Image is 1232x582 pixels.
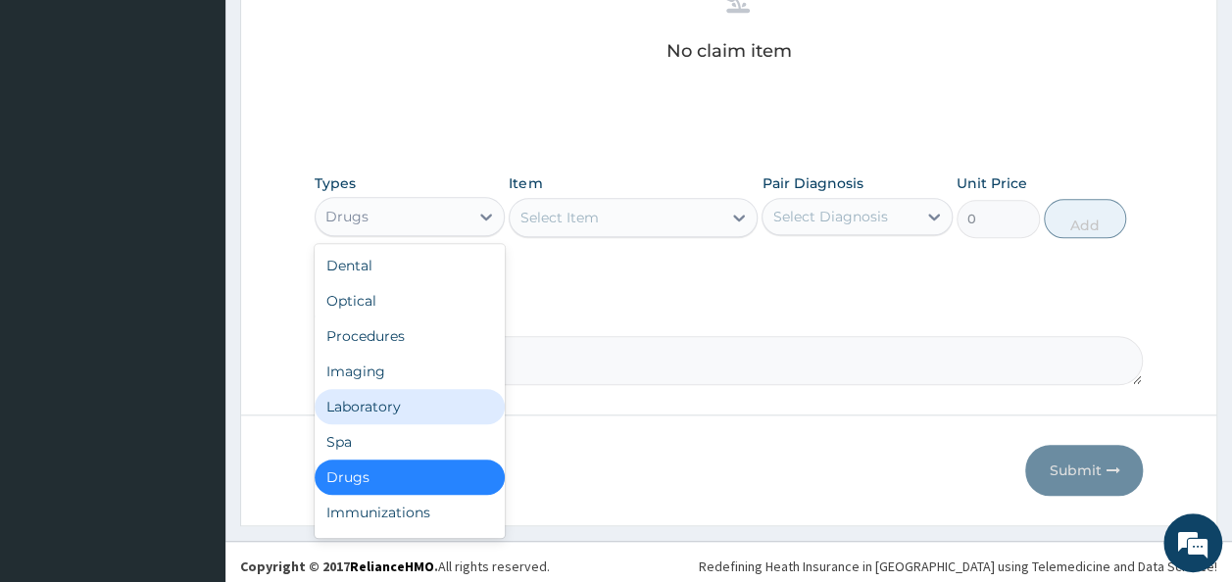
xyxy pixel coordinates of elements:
[325,207,369,226] div: Drugs
[315,318,506,354] div: Procedures
[240,558,438,575] strong: Copyright © 2017 .
[315,309,1144,325] label: Comment
[321,10,369,57] div: Minimize live chat window
[509,173,542,193] label: Item
[36,98,79,147] img: d_794563401_company_1708531726252_794563401
[315,354,506,389] div: Imaging
[114,170,271,367] span: We're online!
[315,460,506,495] div: Drugs
[772,207,887,226] div: Select Diagnosis
[10,380,373,449] textarea: Type your message and hit 'Enter'
[350,558,434,575] a: RelianceHMO
[666,41,792,61] p: No claim item
[699,557,1217,576] div: Redefining Heath Insurance in [GEOGRAPHIC_DATA] using Telemedicine and Data Science!
[519,208,598,227] div: Select Item
[957,173,1027,193] label: Unit Price
[315,248,506,283] div: Dental
[1044,199,1127,238] button: Add
[315,424,506,460] div: Spa
[102,110,329,135] div: Chat with us now
[315,389,506,424] div: Laboratory
[315,175,356,192] label: Types
[315,283,506,318] div: Optical
[315,495,506,530] div: Immunizations
[315,530,506,565] div: Others
[1025,445,1143,496] button: Submit
[762,173,862,193] label: Pair Diagnosis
